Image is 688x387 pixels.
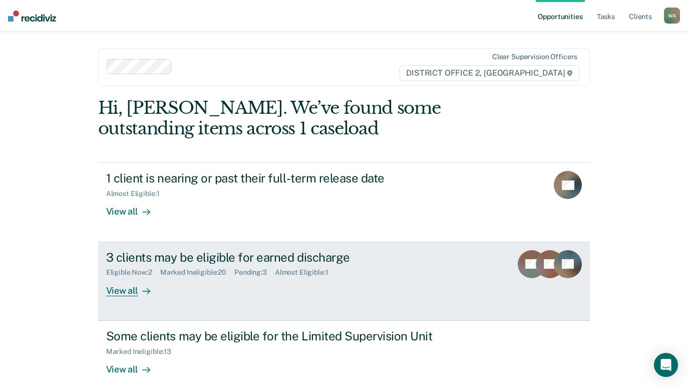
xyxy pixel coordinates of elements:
[664,8,680,24] button: WA
[160,268,234,277] div: Marked Ineligible : 20
[8,11,56,22] img: Recidiviz
[106,198,162,218] div: View all
[98,98,492,139] div: Hi, [PERSON_NAME]. We’ve found some outstanding items across 1 caseload
[98,162,590,242] a: 1 client is nearing or past their full-term release dateAlmost Eligible:1View all
[664,8,680,24] div: W A
[106,250,458,265] div: 3 clients may be eligible for earned discharge
[106,277,162,296] div: View all
[106,329,458,343] div: Some clients may be eligible for the Limited Supervision Unit
[106,268,160,277] div: Eligible Now : 2
[106,171,458,185] div: 1 client is nearing or past their full-term release date
[654,353,678,377] div: Open Intercom Messenger
[98,242,590,321] a: 3 clients may be eligible for earned dischargeEligible Now:2Marked Ineligible:20Pending:3Almost E...
[400,65,579,81] span: DISTRICT OFFICE 2, [GEOGRAPHIC_DATA]
[106,355,162,375] div: View all
[106,347,179,356] div: Marked Ineligible : 13
[275,268,336,277] div: Almost Eligible : 1
[106,189,168,198] div: Almost Eligible : 1
[492,53,577,61] div: Clear supervision officers
[234,268,275,277] div: Pending : 3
